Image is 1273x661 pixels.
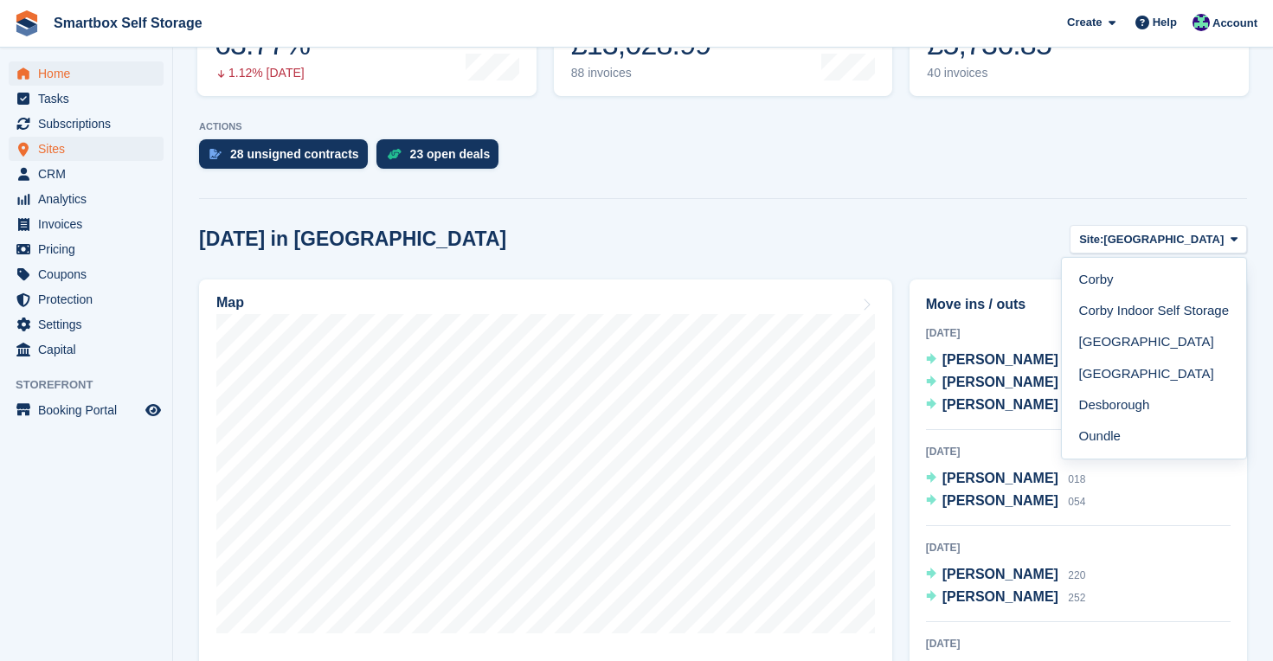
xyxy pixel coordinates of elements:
[9,287,164,311] a: menu
[926,587,1086,609] a: [PERSON_NAME] 252
[38,398,142,422] span: Booking Portal
[215,66,310,80] div: 1.12% [DATE]
[1193,14,1210,31] img: Roger Canham
[38,212,142,236] span: Invoices
[199,139,376,177] a: 28 unsigned contracts
[927,66,1051,80] div: 40 invoices
[571,66,711,80] div: 88 invoices
[1070,225,1247,253] button: Site: [GEOGRAPHIC_DATA]
[942,493,1058,508] span: [PERSON_NAME]
[1068,496,1085,508] span: 054
[9,137,164,161] a: menu
[209,149,222,159] img: contract_signature_icon-13c848040528278c33f63329250d36e43548de30e8caae1d1a13099fd9432cc5.svg
[143,400,164,420] a: Preview store
[926,491,1086,513] a: [PERSON_NAME] 054
[38,312,142,337] span: Settings
[38,287,142,311] span: Protection
[199,121,1247,132] p: ACTIONS
[38,87,142,111] span: Tasks
[1067,14,1102,31] span: Create
[1212,15,1257,32] span: Account
[9,337,164,362] a: menu
[926,636,1231,651] div: [DATE]
[14,10,40,36] img: stora-icon-8386f47178a22dfd0bd8f6a31ec36ba5ce8667c1dd55bd0f319d3a0aa187defe.svg
[942,567,1058,581] span: [PERSON_NAME]
[1103,231,1224,248] span: [GEOGRAPHIC_DATA]
[38,137,142,161] span: Sites
[38,237,142,261] span: Pricing
[38,162,142,186] span: CRM
[926,395,1086,417] a: [PERSON_NAME] 226
[926,325,1231,341] div: [DATE]
[926,564,1086,587] a: [PERSON_NAME] 220
[410,147,491,161] div: 23 open deals
[216,295,244,311] h2: Map
[1068,473,1085,485] span: 018
[9,312,164,337] a: menu
[1069,265,1239,296] a: Corby
[9,61,164,86] a: menu
[942,397,1058,412] span: [PERSON_NAME]
[9,398,164,422] a: menu
[926,372,1086,395] a: [PERSON_NAME] 218
[47,9,209,37] a: Smartbox Self Storage
[942,589,1058,604] span: [PERSON_NAME]
[199,228,506,251] h2: [DATE] in [GEOGRAPHIC_DATA]
[926,444,1231,459] div: [DATE]
[9,112,164,136] a: menu
[942,471,1058,485] span: [PERSON_NAME]
[926,350,1086,372] a: [PERSON_NAME] 249
[38,262,142,286] span: Coupons
[1068,592,1085,604] span: 252
[9,237,164,261] a: menu
[16,376,172,394] span: Storefront
[1069,389,1239,420] a: Desborough
[926,540,1231,555] div: [DATE]
[9,262,164,286] a: menu
[1069,296,1239,327] a: Corby Indoor Self Storage
[9,187,164,211] a: menu
[38,337,142,362] span: Capital
[942,352,1058,367] span: [PERSON_NAME]
[1068,569,1085,581] span: 220
[1069,327,1239,358] a: [GEOGRAPHIC_DATA]
[1069,420,1239,452] a: Oundle
[9,162,164,186] a: menu
[38,112,142,136] span: Subscriptions
[38,61,142,86] span: Home
[9,212,164,236] a: menu
[1153,14,1177,31] span: Help
[926,468,1086,491] a: [PERSON_NAME] 018
[1069,358,1239,389] a: [GEOGRAPHIC_DATA]
[1079,231,1103,248] span: Site:
[942,375,1058,389] span: [PERSON_NAME]
[926,294,1231,315] h2: Move ins / outs
[230,147,359,161] div: 28 unsigned contracts
[387,148,402,160] img: deal-1b604bf984904fb50ccaf53a9ad4b4a5d6e5aea283cecdc64d6e3604feb123c2.svg
[38,187,142,211] span: Analytics
[9,87,164,111] a: menu
[376,139,508,177] a: 23 open deals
